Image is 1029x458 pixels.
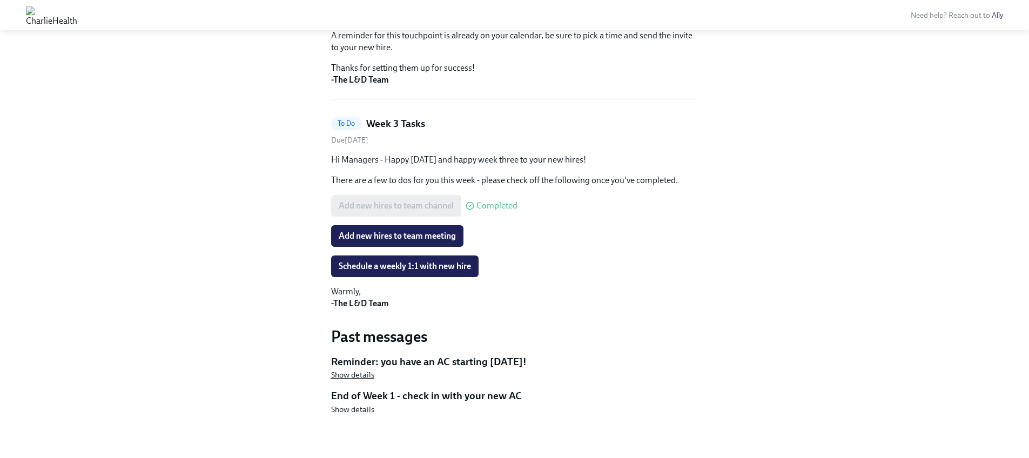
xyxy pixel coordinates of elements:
h3: Past messages [331,327,698,346]
h5: End of Week 1 - check in with your new AC [331,389,698,403]
button: Show details [331,369,374,380]
button: Show details [331,404,374,415]
h5: Week 3 Tasks [366,117,425,131]
button: Add new hires to team meeting [331,225,463,247]
span: Saturday, October 4th 2025, 8:00 am [331,136,368,145]
span: To Do [331,119,362,127]
h5: Reminder: you have an AC starting [DATE]! [331,355,698,369]
p: Thanks for setting them up for success! [331,62,698,86]
span: Completed [476,201,517,210]
a: Ally [992,11,1003,20]
span: Need help? Reach out to [911,11,1003,20]
span: Schedule a weekly 1:1 with new hire [339,261,471,272]
a: To DoWeek 3 TasksDue[DATE] [331,117,698,145]
p: There are a few to dos for you this week - please check off the following once you've completed. [331,174,698,186]
p: Warmly, [331,286,698,309]
strong: -The L&D Team [331,75,389,85]
p: A reminder for this touchpoint is already on your calendar, be sure to pick a time and send the i... [331,30,698,53]
strong: -The L&D Team [331,298,389,308]
p: Hi Managers - Happy [DATE] and happy week three to your new hires! [331,154,698,166]
button: Schedule a weekly 1:1 with new hire [331,255,479,277]
span: Add new hires to team meeting [339,231,456,241]
img: CharlieHealth [26,6,77,24]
